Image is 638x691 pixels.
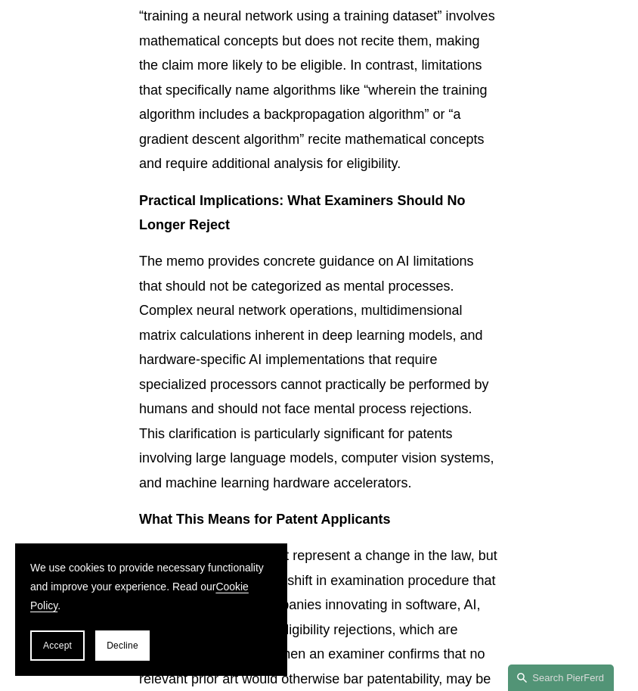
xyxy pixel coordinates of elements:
[139,249,499,495] p: The memo provides concrete guidance on AI limitations that should not be categorized as mental pr...
[139,512,391,527] strong: What This Means for Patent Applicants
[30,559,272,615] p: We use cookies to provide necessary functionality and improve your experience. Read our .
[30,630,85,661] button: Accept
[107,640,138,651] span: Decline
[43,640,72,651] span: Accept
[508,665,614,691] a: Search this site
[139,193,469,232] strong: Practical Implications: What Examiners Should No Longer Reject
[30,581,249,612] a: Cookie Policy
[15,543,287,676] section: Cookie banner
[95,630,150,661] button: Decline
